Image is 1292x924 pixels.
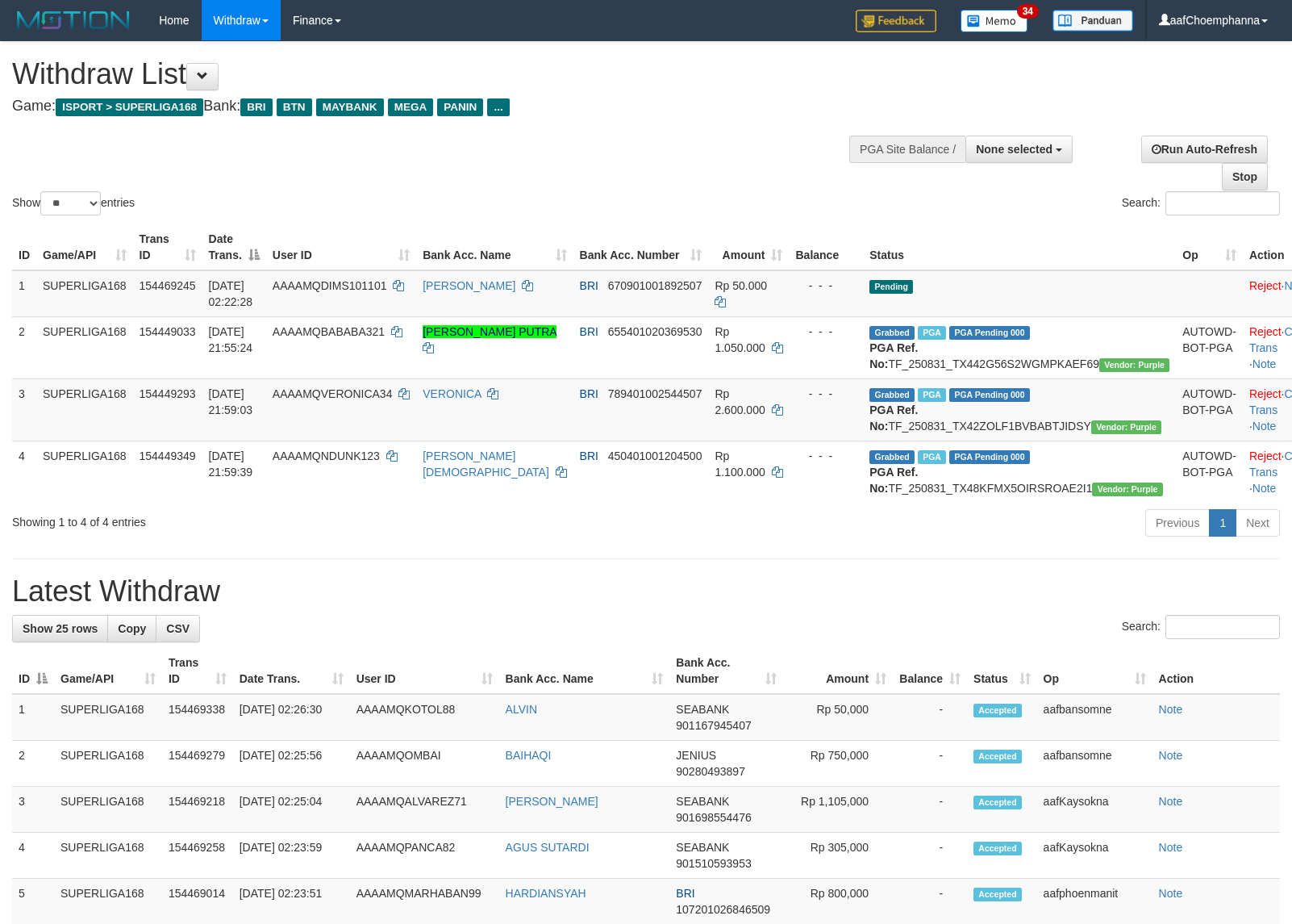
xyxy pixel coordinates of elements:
[12,787,54,833] td: 3
[708,224,789,270] th: Amount: activate to sort column ascending
[12,441,36,503] td: 4
[1037,741,1152,787] td: aafbansomne
[36,378,133,441] td: SUPERLIGA168
[863,224,1176,270] th: Status
[23,622,98,635] span: Show 25 rows
[54,787,162,833] td: SUPERLIGA168
[783,787,893,833] td: Rp 1,105,000
[56,98,203,116] span: ISPORT > SUPERLIGA168
[40,191,101,215] select: Showentries
[162,787,233,833] td: 154469218
[350,648,499,694] th: User ID: activate to sort column ascending
[12,833,54,879] td: 4
[506,749,552,762] a: BAIHAQI
[423,325,556,338] a: [PERSON_NAME] PUTRA
[107,615,156,642] a: Copy
[863,316,1176,378] td: TF_250831_TX442G56S2WGMPKAEF69
[133,224,202,270] th: Trans ID: activate to sort column ascending
[12,648,54,694] th: ID: activate to sort column descending
[1249,449,1282,462] a: Reject
[12,694,54,741] td: 1
[580,449,598,462] span: BRI
[162,741,233,787] td: 154469279
[608,279,702,292] span: Copy 670901001892507 to clipboard
[233,694,350,741] td: [DATE] 02:26:30
[209,279,253,308] span: [DATE] 02:22:28
[863,378,1176,441] td: TF_250831_TX42ZOLF1BVBABTJIDSY
[12,270,36,317] td: 1
[918,388,946,402] span: Marked by aafheankoy
[893,787,967,833] td: -
[202,224,266,270] th: Date Trans.: activate to sort column descending
[1099,358,1169,372] span: Vendor URL: https://trx4.1velocity.biz
[795,324,856,340] div: - - -
[12,378,36,441] td: 3
[973,842,1022,855] span: Accepted
[1176,441,1243,503] td: AUTOWD-BOT-PGA
[783,694,893,741] td: Rp 50,000
[869,403,918,433] b: PGA Ref. No:
[1209,509,1236,537] a: 1
[1159,703,1183,716] a: Note
[209,325,253,354] span: [DATE] 21:55:24
[36,316,133,378] td: SUPERLIGA168
[1052,10,1133,31] img: panduan.png
[608,325,702,338] span: Copy 655401020369530 to clipboard
[506,841,590,854] a: AGUS SUTARDI
[36,270,133,317] td: SUPERLIGA168
[12,316,36,378] td: 2
[209,387,253,416] span: [DATE] 21:59:03
[1159,749,1183,762] a: Note
[580,279,598,292] span: BRI
[487,98,509,116] span: ...
[1249,279,1282,292] a: Reject
[676,795,729,808] span: SEABANK
[423,387,481,400] a: VERONICA
[12,191,135,215] label: Show entries
[1092,483,1162,496] span: Vendor URL: https://trx4.1velocity.biz
[423,279,515,292] a: [PERSON_NAME]
[1037,694,1152,741] td: aafbansomne
[162,833,233,879] td: 154469258
[140,325,196,338] span: 154449033
[676,719,751,732] span: Copy 901167945407 to clipboard
[1176,224,1243,270] th: Op: activate to sort column ascending
[676,841,729,854] span: SEABANK
[795,386,856,402] div: - - -
[12,615,108,642] a: Show 25 rows
[54,648,162,694] th: Game/API: activate to sort column ascending
[893,694,967,741] td: -
[1091,420,1161,434] span: Vendor URL: https://trx4.1velocity.biz
[1017,4,1039,19] span: 34
[350,741,499,787] td: AAAAMQOMBAI
[676,703,729,716] span: SEABANK
[506,703,537,716] a: ALVIN
[499,648,670,694] th: Bank Acc. Name: activate to sort column ascending
[240,98,272,116] span: BRI
[676,887,694,900] span: BRI
[856,10,936,32] img: Feedback.jpg
[1252,420,1277,433] a: Note
[277,98,312,116] span: BTN
[1249,387,1282,400] a: Reject
[388,98,434,116] span: MEGA
[1165,615,1280,639] input: Search:
[863,441,1176,503] td: TF_250831_TX48KFMX5OIRSROAE2I1
[676,903,770,916] span: Copy 107201026846509 to clipboard
[54,694,162,741] td: SUPERLIGA168
[36,224,133,270] th: Game/API: activate to sort column ascending
[580,325,598,338] span: BRI
[266,224,416,270] th: User ID: activate to sort column ascending
[783,833,893,879] td: Rp 305,000
[12,508,527,530] div: Showing 1 to 4 of 4 entries
[869,450,915,464] span: Grabbed
[789,224,863,270] th: Balance
[423,449,549,479] a: [PERSON_NAME][DEMOGRAPHIC_DATA]
[233,741,350,787] td: [DATE] 02:25:56
[949,388,1030,402] span: PGA Pending
[36,441,133,503] td: SUPERLIGA168
[869,280,913,294] span: Pending
[273,387,393,400] span: AAAAMQVERONICA34
[580,387,598,400] span: BRI
[976,143,1052,156] span: None selected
